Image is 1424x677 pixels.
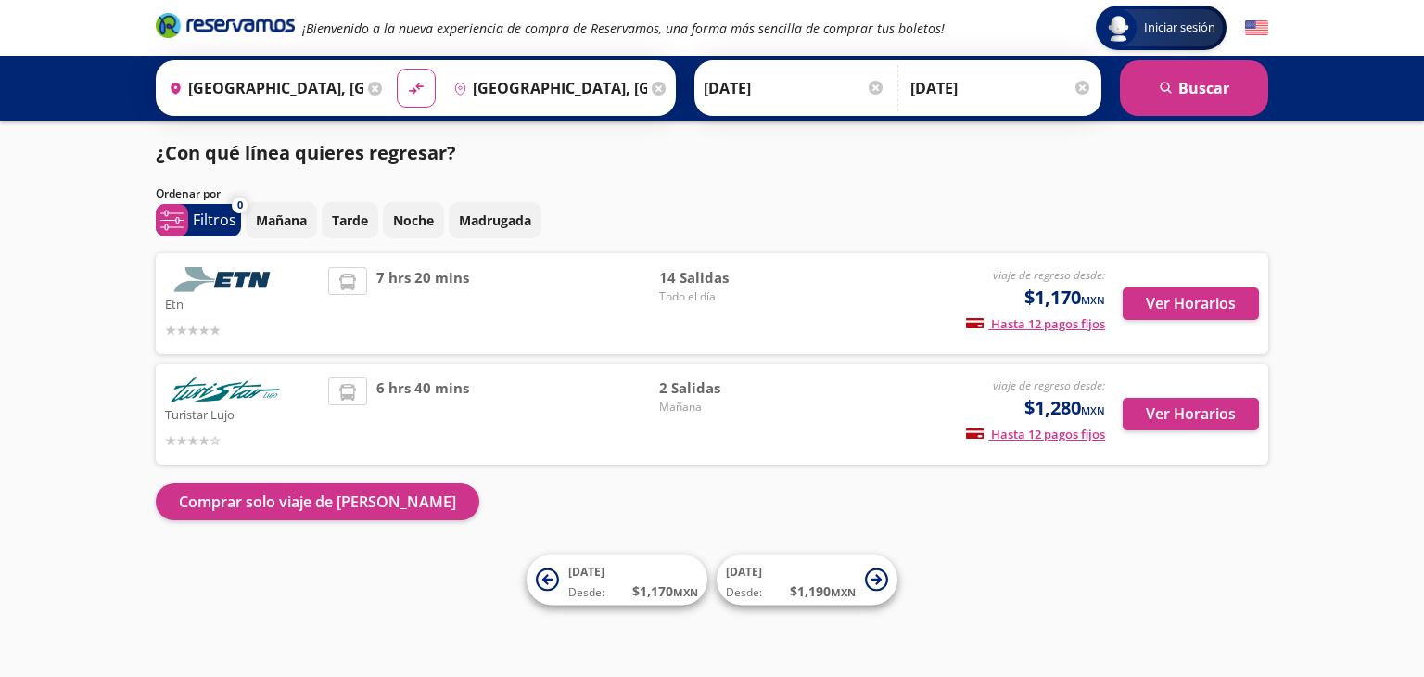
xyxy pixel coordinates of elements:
[659,377,789,399] span: 2 Salidas
[156,185,221,202] p: Ordenar por
[332,211,368,230] p: Tarde
[568,564,604,580] span: [DATE]
[1120,60,1268,116] button: Buscar
[376,377,469,451] span: 6 hrs 40 mins
[449,202,541,238] button: Madrugada
[993,377,1105,393] em: viaje de regreso desde:
[910,65,1092,111] input: Opcional
[790,581,856,601] span: $ 1,190
[1024,394,1105,422] span: $1,280
[717,555,897,606] button: [DATE]Desde:$1,190MXN
[1081,403,1105,417] small: MXN
[165,402,319,425] p: Turistar Lujo
[302,19,945,37] em: ¡Bienvenido a la nueva experiencia de compra de Reservamos, una forma más sencilla de comprar tus...
[659,288,789,305] span: Todo el día
[704,65,885,111] input: Elegir Fecha
[156,204,241,236] button: 0Filtros
[156,11,295,39] i: Brand Logo
[376,267,469,340] span: 7 hrs 20 mins
[156,11,295,45] a: Brand Logo
[659,399,789,415] span: Mañana
[1137,19,1223,37] span: Iniciar sesión
[1123,398,1259,430] button: Ver Horarios
[165,292,319,314] p: Etn
[383,202,444,238] button: Noche
[568,584,604,601] span: Desde:
[322,202,378,238] button: Tarde
[993,267,1105,283] em: viaje de regreso desde:
[831,585,856,599] small: MXN
[193,209,236,231] p: Filtros
[659,267,789,288] span: 14 Salidas
[726,564,762,580] span: [DATE]
[446,65,648,111] input: Buscar Destino
[726,584,762,601] span: Desde:
[156,139,456,167] p: ¿Con qué línea quieres regresar?
[632,581,698,601] span: $ 1,170
[1081,293,1105,307] small: MXN
[165,267,286,292] img: Etn
[459,211,531,230] p: Madrugada
[1123,287,1259,320] button: Ver Horarios
[966,315,1105,332] span: Hasta 12 pagos fijos
[966,426,1105,442] span: Hasta 12 pagos fijos
[256,211,307,230] p: Mañana
[237,198,243,213] span: 0
[161,65,363,111] input: Buscar Origen
[527,555,707,606] button: [DATE]Desde:$1,170MXN
[673,585,698,599] small: MXN
[1245,17,1268,40] button: English
[156,483,479,520] button: Comprar solo viaje de [PERSON_NAME]
[393,211,434,230] p: Noche
[165,377,286,402] img: Turistar Lujo
[1024,284,1105,312] span: $1,170
[246,202,317,238] button: Mañana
